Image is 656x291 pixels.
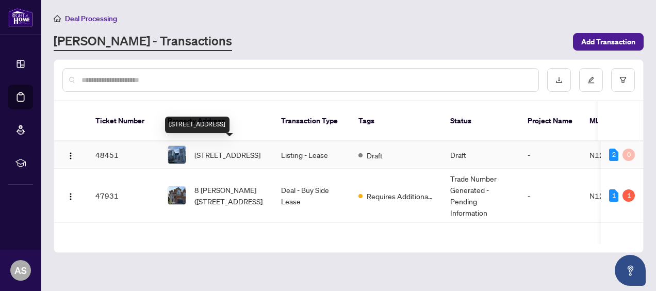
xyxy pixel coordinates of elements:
[589,150,632,159] span: N12339882
[573,33,644,51] button: Add Transaction
[611,68,635,92] button: filter
[547,68,571,92] button: download
[442,101,519,141] th: Status
[519,141,581,169] td: -
[87,169,159,223] td: 47931
[273,101,350,141] th: Transaction Type
[555,76,563,84] span: download
[350,101,442,141] th: Tags
[165,117,229,133] div: [STREET_ADDRESS]
[168,146,186,164] img: thumbnail-img
[622,189,635,202] div: 1
[168,187,186,204] img: thumbnail-img
[589,191,632,200] span: N12280073
[619,76,627,84] span: filter
[587,76,595,84] span: edit
[519,169,581,223] td: -
[622,149,635,161] div: 0
[8,8,33,27] img: logo
[65,14,117,23] span: Deal Processing
[615,255,646,286] button: Open asap
[62,187,79,204] button: Logo
[87,101,159,141] th: Ticket Number
[54,33,232,51] a: [PERSON_NAME] - Transactions
[519,101,581,141] th: Project Name
[67,192,75,201] img: Logo
[581,34,635,50] span: Add Transaction
[54,15,61,22] span: home
[273,141,350,169] td: Listing - Lease
[273,169,350,223] td: Deal - Buy Side Lease
[609,149,618,161] div: 2
[442,141,519,169] td: Draft
[87,141,159,169] td: 48451
[609,189,618,202] div: 1
[159,101,273,141] th: Property Address
[194,184,265,207] span: 8 [PERSON_NAME] ([STREET_ADDRESS]
[442,169,519,223] td: Trade Number Generated - Pending Information
[579,68,603,92] button: edit
[194,149,260,160] span: [STREET_ADDRESS]
[14,263,27,278] span: AS
[62,147,79,163] button: Logo
[581,101,643,141] th: MLS #
[367,150,383,161] span: Draft
[67,152,75,160] img: Logo
[367,190,434,202] span: Requires Additional Docs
